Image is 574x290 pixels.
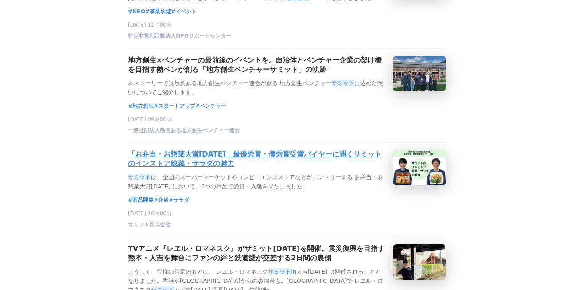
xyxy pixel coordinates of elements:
[128,56,446,98] a: 地方創生×ベンチャーの最前線のイベントを。自治体とベンチャー企業の架け橋を目指す熱ベンが創る「地方創生ベンチャーサミット」の軌跡本ストーリーでは熱意ある地方創生ベンチャー連合が創る 地方創生ベン...
[128,21,446,29] p: [DATE] 11時00分
[128,223,171,230] a: サミット株式会社
[171,7,197,16] a: #イベント
[128,173,386,192] p: は、全国のスーパーマーケットやコンビニエンスストアなどがエントリーする お弁当・お惣菜大賞[DATE] において、6つの商品で受賞・入選を果たしました。
[128,102,154,110] a: #地方創生
[128,150,446,192] a: 「お弁当・お惣菜大賞[DATE]」最優秀賞・優秀賞受賞バイヤーに聞くサミットのインストア総菜・サラダの魅力サミットは、全国のスーパーマーケットやコンビニエンスストアなどがエントリーする お弁当・...
[128,221,171,228] span: サミット株式会社
[145,7,171,16] a: #事業承継
[169,196,189,204] a: #サラダ
[331,80,354,86] em: サミット
[128,150,386,169] h3: 「お弁当・お惣菜大賞[DATE]」最優秀賞・優秀賞受賞バイヤーに聞くサミットのインストア総菜・サラダの魅力
[154,102,195,110] a: #スタートアップ
[128,116,446,123] p: [DATE] 09時00分
[195,102,226,110] a: #ベンチャー
[128,174,151,180] em: サミット
[128,210,446,217] p: [DATE] 10時00分
[128,32,231,40] span: 特定非営利活動法人NPOサポートセンター
[128,79,386,98] p: 本ストーリーでは熱意ある地方創生ベンチャー連合が創る 地方創生ベンチャー に込めた想いについてご紹介します。
[128,244,386,263] h3: TVアニメ『レヱル・ロマネスク』がサミット[DATE]を開催。震災復興を目指す熊本・人吉を舞台にファンの絆と鉄道愛が交差する2日間の裏側
[128,129,240,135] a: 一般社団法人熱意ある地方創生ベンチャー連合
[268,268,291,275] em: サミット
[154,196,169,204] a: #弁当
[128,35,231,41] a: 特定非営利活動法人NPOサポートセンター
[128,196,154,204] a: #商品開発
[128,56,386,74] h3: 地方創生×ベンチャーの最前線のイベントを。自治体とベンチャー企業の架け橋を目指す熱ベンが創る「地方創生ベンチャーサミット」の軌跡
[128,127,240,134] span: 一般社団法人熱意ある地方創生ベンチャー連合
[128,7,145,16] a: #NPO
